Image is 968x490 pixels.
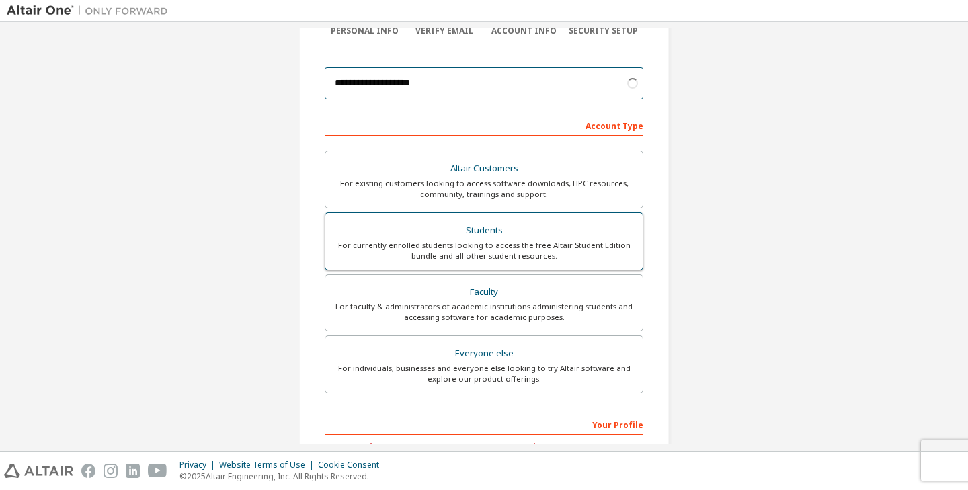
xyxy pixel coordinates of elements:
[325,114,643,136] div: Account Type
[325,442,480,452] label: First Name
[179,460,219,471] div: Privacy
[219,460,318,471] div: Website Terms of Use
[333,240,635,261] div: For currently enrolled students looking to access the free Altair Student Edition bundle and all ...
[81,464,95,478] img: facebook.svg
[405,26,485,36] div: Verify Email
[318,460,387,471] div: Cookie Consent
[333,159,635,178] div: Altair Customers
[325,26,405,36] div: Personal Info
[333,301,635,323] div: For faculty & administrators of academic institutions administering students and accessing softwa...
[4,464,73,478] img: altair_logo.svg
[333,178,635,200] div: For existing customers looking to access software downloads, HPC resources, community, trainings ...
[488,442,643,452] label: Last Name
[333,344,635,363] div: Everyone else
[333,221,635,240] div: Students
[325,413,643,435] div: Your Profile
[333,363,635,384] div: For individuals, businesses and everyone else looking to try Altair software and explore our prod...
[104,464,118,478] img: instagram.svg
[7,4,175,17] img: Altair One
[333,283,635,302] div: Faculty
[126,464,140,478] img: linkedin.svg
[484,26,564,36] div: Account Info
[564,26,644,36] div: Security Setup
[179,471,387,482] p: © 2025 Altair Engineering, Inc. All Rights Reserved.
[148,464,167,478] img: youtube.svg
